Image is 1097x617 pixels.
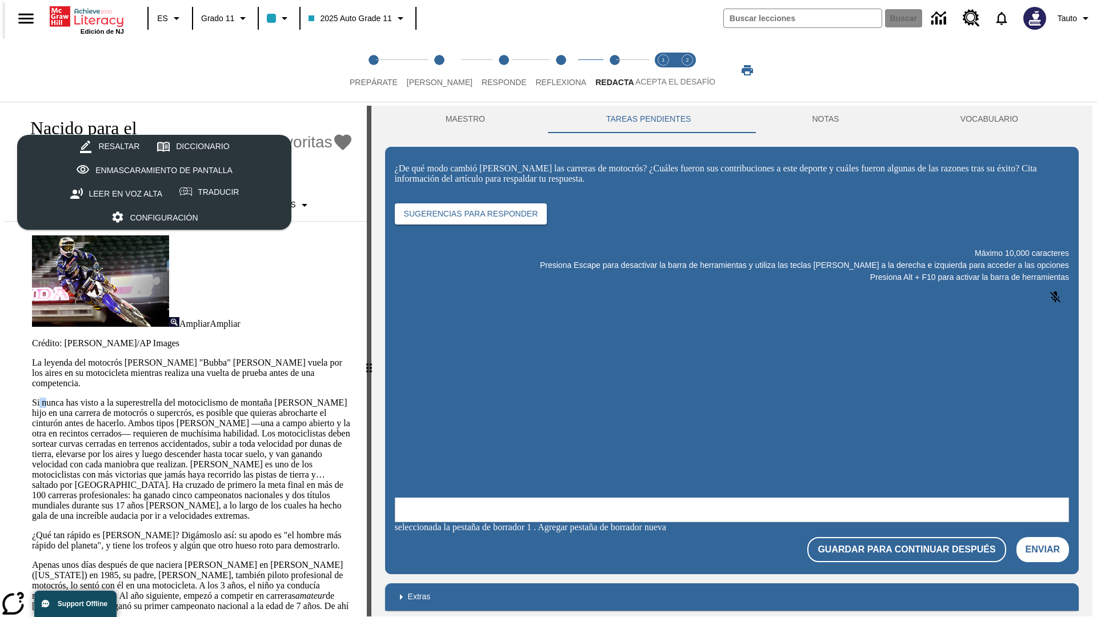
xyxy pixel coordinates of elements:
button: El color de la clase es azul claro. Cambiar el color de la clase. [262,8,296,29]
span: Responde [482,78,527,87]
img: El corredor de motocrós James Stewart vuela por los aires en su motocicleta de montaña. [32,235,169,327]
button: Guardar para continuar después [807,537,1006,562]
span: Support Offline [58,600,107,608]
button: Añadir a mis Favoritas - Nacido para el motocrós [173,133,353,153]
span: ACEPTA EL DESAFÍO [635,77,715,86]
button: Enviar [1016,537,1069,562]
input: Buscar campo [724,9,882,27]
button: Escoja un nuevo avatar [1016,3,1053,33]
img: translateIcon.svg [179,187,192,197]
span: [PERSON_NAME] [407,78,473,87]
button: Sugerencias para responder [395,203,547,225]
span: Redacta [595,78,634,87]
a: Centro de recursos, Se abrirá en una pestaña nueva. [956,3,987,34]
div: Configuración [130,211,198,225]
em: amateur [295,591,326,600]
div: Traducir [198,185,239,199]
button: Prepárate step 1 of 5 [341,39,407,102]
p: La leyenda del motocrós [PERSON_NAME] "Bubba" [PERSON_NAME] vuela por los aires en su motocicleta... [32,358,353,388]
button: Redacta step 5 of 5 [586,39,643,102]
button: Lee step 2 of 5 [398,39,482,102]
span: 2025 Auto Grade 11 [309,13,391,25]
img: Ampliar [169,317,179,327]
div: seleccionada la pestaña de borrador 1 . Agregar pestaña de borrador nueva [395,522,1069,532]
p: Si nunca has visto a la superestrella del motociclismo de montaña [PERSON_NAME] hijo en una carre... [32,398,353,521]
div: Instructional Panel Tabs [385,106,1079,133]
button: Abrir el menú lateral [9,2,43,35]
button: Maestro [385,106,546,133]
button: Traducir [171,182,247,202]
button: Configuración [102,206,207,230]
p: Crédito: [PERSON_NAME]/AP Images [32,338,353,348]
button: Acepta el desafío lee step 1 of 2 [647,39,680,102]
span: Ampliar [179,319,210,328]
a: Notificaciones [987,3,1016,33]
div: split button [17,135,291,230]
p: Presiona Escape para desactivar la barra de herramientas y utiliza las teclas [PERSON_NAME] a la ... [395,259,1069,271]
div: Resaltar [98,139,139,154]
div: Enmascaramiento de pantalla [95,163,233,178]
span: Ampliar [210,319,240,328]
a: Centro de información [924,3,956,34]
span: Añadir a mis Favoritas [173,133,333,151]
button: Leer en voz alta [61,182,171,206]
button: Diccionario [148,135,238,159]
button: Clase: 2025 Auto Grade 11, Selecciona una clase [304,8,411,29]
h1: Nacido para el motocrós [18,118,167,160]
text: 2 [686,57,688,63]
p: ¿De qué modo cambió [PERSON_NAME] las carreras de motocrós? ¿Cuáles fueron sus contribuciones a e... [395,163,1069,184]
img: Avatar [1023,7,1046,30]
div: reading [5,106,367,611]
p: Máximo 10,000 caracteres [395,247,1069,259]
div: Leer en voz alta [89,187,163,201]
button: VOCABULARIO [900,106,1079,133]
button: Grado: Grado 11, Elige un grado [197,8,254,29]
button: Imprimir [729,60,766,81]
button: Responde step 3 of 5 [473,39,536,102]
button: Acepta el desafío contesta step 2 of 2 [671,39,704,102]
button: Resaltar [70,135,148,159]
body: ¿De qué modo cambió Stewart las carreras de motocrós? ¿Cuáles fueron sus contribuciones a este de... [5,9,167,19]
div: Diccionario [176,139,229,154]
span: Reflexiona [535,78,586,87]
div: Portada [50,4,124,35]
div: Extras [385,583,1079,611]
text: 1 [662,57,664,63]
div: Pulsa la tecla de intro o la barra espaciadora y luego presiona las flechas de derecha e izquierd... [367,106,371,616]
p: ¿Qué tan rápido es [PERSON_NAME]? Digámoslo así: su apodo es "el hombre más rápido del planeta", ... [32,530,353,551]
p: Presiona Alt + F10 para activar la barra de herramientas [395,271,1069,283]
span: Grado 11 [201,13,234,25]
button: Haga clic para activar la función de reconocimiento de voz [1042,283,1069,311]
button: NOTAS [751,106,899,133]
button: TAREAS PENDIENTES [546,106,751,133]
button: Enmascaramiento de pantalla [67,158,241,182]
button: Reflexiona step 4 of 5 [526,39,595,102]
span: ES [157,13,168,25]
span: Tauto [1058,13,1077,25]
p: Extras [408,591,431,603]
span: Prepárate [350,78,398,87]
button: Perfil/Configuración [1053,8,1097,29]
button: Lenguaje: ES, Selecciona un idioma [152,8,189,29]
button: Support Offline [34,591,117,617]
div: activity [371,106,1092,616]
span: Edición de NJ [81,28,124,35]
